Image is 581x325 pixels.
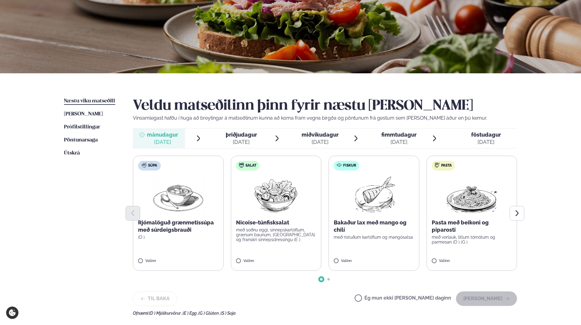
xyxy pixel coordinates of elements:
[64,150,80,157] a: Útskrá
[249,175,303,214] img: Salad.png
[226,138,257,146] div: [DATE]
[221,311,236,316] span: (S ) Soja
[245,163,256,168] span: Salat
[337,163,342,167] img: fish.svg
[302,131,339,138] span: miðvikudagur
[64,111,103,118] a: [PERSON_NAME]
[320,278,323,280] span: Go to slide 1
[142,163,147,167] img: soup.svg
[138,219,218,234] p: Rjómalöguð grænmetissúpa með súrdeigsbrauði
[183,311,198,316] span: (E ) Egg ,
[334,235,414,240] p: með ristuðum kartöflum og mangósalsa
[6,307,19,319] a: Cookie settings
[236,219,316,226] p: Nicoise-túnfisksalat
[327,278,330,280] span: Go to slide 2
[471,131,501,138] span: föstudagur
[334,219,414,234] p: Bakaður lax með mango og chilí
[138,235,218,240] p: (D )
[445,175,498,214] img: Spagetti.png
[432,219,512,234] p: Pasta með beikoni og piparosti
[149,311,183,316] span: (D ) Mjólkurvörur ,
[510,206,524,221] button: Next slide
[64,111,103,117] span: [PERSON_NAME]
[133,291,177,306] button: Til baka
[471,138,501,146] div: [DATE]
[64,98,115,105] a: Næstu viku matseðill
[147,131,178,138] span: mánudagur
[133,98,517,114] h2: Veldu matseðilinn þinn fyrir næstu [PERSON_NAME]
[133,114,517,122] p: Vinsamlegast hafðu í huga að breytingar á matseðlinum kunna að koma fram vegna birgða og pöntunum...
[343,163,356,168] span: Fiskur
[441,163,452,168] span: Pasta
[381,138,417,146] div: [DATE]
[64,124,100,131] a: Prófílstillingar
[148,163,157,168] span: Súpa
[226,131,257,138] span: þriðjudagur
[435,163,440,167] img: pasta.svg
[64,151,80,156] span: Útskrá
[64,124,100,130] span: Prófílstillingar
[151,175,205,214] img: Soup.png
[239,163,244,167] img: salad.svg
[347,175,401,214] img: Fish.png
[432,235,512,244] p: með vorlauk, litlum tómötum og parmesan (D ) (G )
[302,138,339,146] div: [DATE]
[64,138,98,143] span: Pöntunarsaga
[381,131,417,138] span: fimmtudagur
[147,138,178,146] div: [DATE]
[198,311,221,316] span: (G ) Glúten ,
[64,137,98,144] a: Pöntunarsaga
[456,291,517,306] button: [PERSON_NAME]
[126,206,140,221] button: Previous slide
[236,227,316,242] p: með soðnu eggi, sinnepskartöflum, grænum baunum, [GEOGRAPHIC_DATA] og franskri sinnepsdressingu (E )
[64,98,115,104] span: Næstu viku matseðill
[133,311,517,316] div: Ofnæmi:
